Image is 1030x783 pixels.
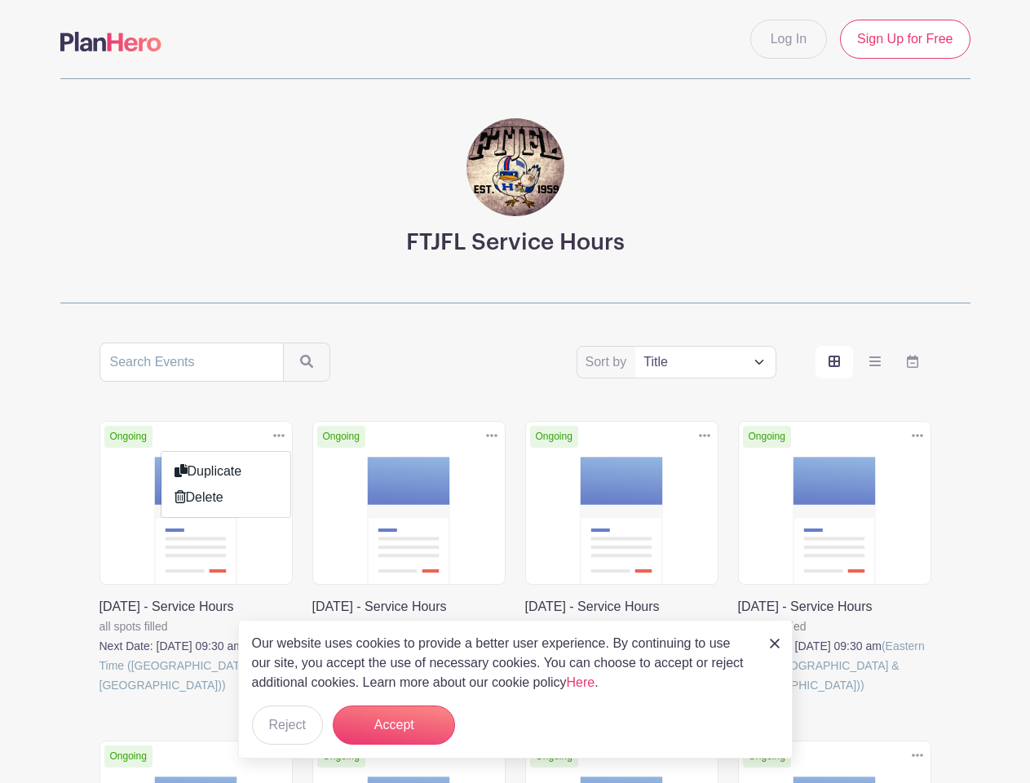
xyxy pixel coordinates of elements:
img: logo-507f7623f17ff9eddc593b1ce0a138ce2505c220e1c5a4e2b4648c50719b7d32.svg [60,32,161,51]
a: Duplicate [161,458,290,484]
p: Our website uses cookies to provide a better user experience. By continuing to use our site, you ... [252,634,753,692]
input: Search Events [99,343,284,382]
a: Log In [750,20,827,59]
img: FTJFL%203.jpg [466,118,564,216]
a: Sign Up for Free [840,20,970,59]
a: Delete [161,484,290,511]
button: Accept [333,706,455,745]
img: close_button-5f87c8562297e5c2d7936805f587ecaba9071eb48480494691a3f1689db116b3.svg [770,639,780,648]
button: Reject [252,706,323,745]
div: order and view [816,346,931,378]
label: Sort by [586,352,632,372]
h3: FTJFL Service Hours [406,229,625,257]
a: Here [567,675,595,689]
